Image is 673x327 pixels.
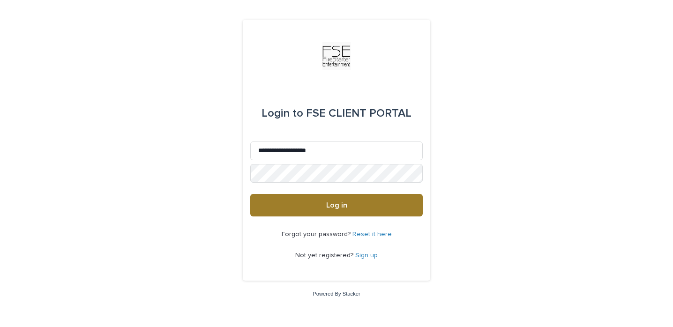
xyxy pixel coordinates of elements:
button: Log in [250,194,423,216]
span: Not yet registered? [295,252,355,259]
span: Login to [262,108,303,119]
div: FSE CLIENT PORTAL [262,100,411,126]
a: Powered By Stacker [313,291,360,297]
a: Reset it here [352,231,392,238]
img: Km9EesSdRbS9ajqhBzyo [322,42,351,70]
a: Sign up [355,252,378,259]
span: Forgot your password? [282,231,352,238]
span: Log in [326,201,347,209]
